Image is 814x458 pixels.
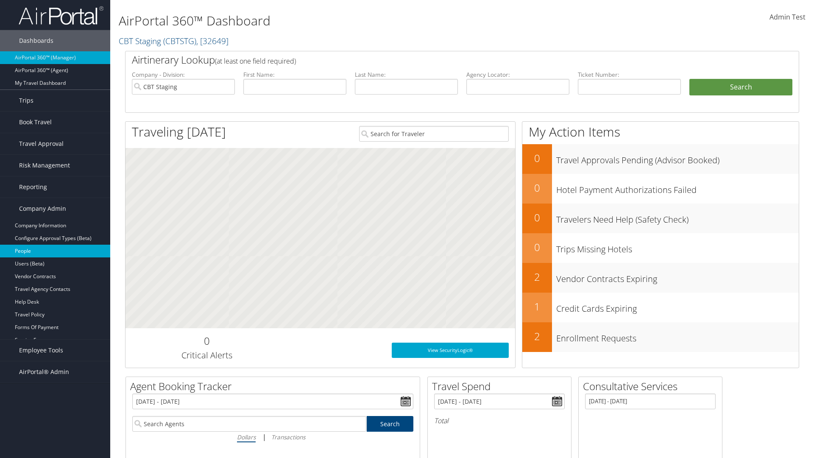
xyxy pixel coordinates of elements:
a: Admin Test [769,4,806,31]
h2: 2 [522,270,552,284]
span: Travel Approval [19,133,64,154]
span: Admin Test [769,12,806,22]
a: View SecurityLogic® [392,343,509,358]
span: AirPortal® Admin [19,361,69,383]
h1: AirPortal 360™ Dashboard [119,12,577,30]
h2: Agent Booking Tracker [130,379,420,394]
h3: Credit Cards Expiring [556,299,799,315]
label: Agency Locator: [466,70,569,79]
h3: Critical Alerts [132,349,282,361]
a: 0Trips Missing Hotels [522,233,799,263]
h2: Travel Spend [432,379,571,394]
h2: 0 [522,151,552,165]
input: Search Agents [132,416,366,432]
a: 2Vendor Contracts Expiring [522,263,799,293]
span: Trips [19,90,33,111]
h3: Vendor Contracts Expiring [556,269,799,285]
span: (at least one field required) [215,56,296,66]
a: 0Travelers Need Help (Safety Check) [522,204,799,233]
a: CBT Staging [119,35,229,47]
span: Risk Management [19,155,70,176]
a: 2Enrollment Requests [522,322,799,352]
h1: Traveling [DATE] [132,123,226,141]
h2: Consultative Services [583,379,722,394]
span: Employee Tools [19,340,63,361]
div: | [132,432,413,442]
h2: 0 [522,210,552,225]
h3: Hotel Payment Authorizations Failed [556,180,799,196]
h2: 0 [522,240,552,254]
a: 0Travel Approvals Pending (Advisor Booked) [522,144,799,174]
input: Search for Traveler [359,126,509,142]
span: Book Travel [19,112,52,133]
span: ( CBTSTG ) [163,35,196,47]
h3: Travelers Need Help (Safety Check) [556,209,799,226]
h3: Enrollment Requests [556,328,799,344]
h6: Total [434,416,565,425]
label: Last Name: [355,70,458,79]
h3: Trips Missing Hotels [556,239,799,255]
h2: 0 [132,334,282,348]
label: First Name: [243,70,346,79]
h1: My Action Items [522,123,799,141]
h2: 0 [522,181,552,195]
h3: Travel Approvals Pending (Advisor Booked) [556,150,799,166]
i: Transactions [271,433,305,441]
span: Reporting [19,176,47,198]
span: Company Admin [19,198,66,219]
a: 1Credit Cards Expiring [522,293,799,322]
i: Dollars [237,433,256,441]
h2: 2 [522,329,552,343]
label: Company - Division: [132,70,235,79]
h2: Airtinerary Lookup [132,53,736,67]
a: Search [367,416,414,432]
img: airportal-logo.png [19,6,103,25]
span: , [ 32649 ] [196,35,229,47]
a: 0Hotel Payment Authorizations Failed [522,174,799,204]
span: Dashboards [19,30,53,51]
label: Ticket Number: [578,70,681,79]
button: Search [689,79,792,96]
h2: 1 [522,299,552,314]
